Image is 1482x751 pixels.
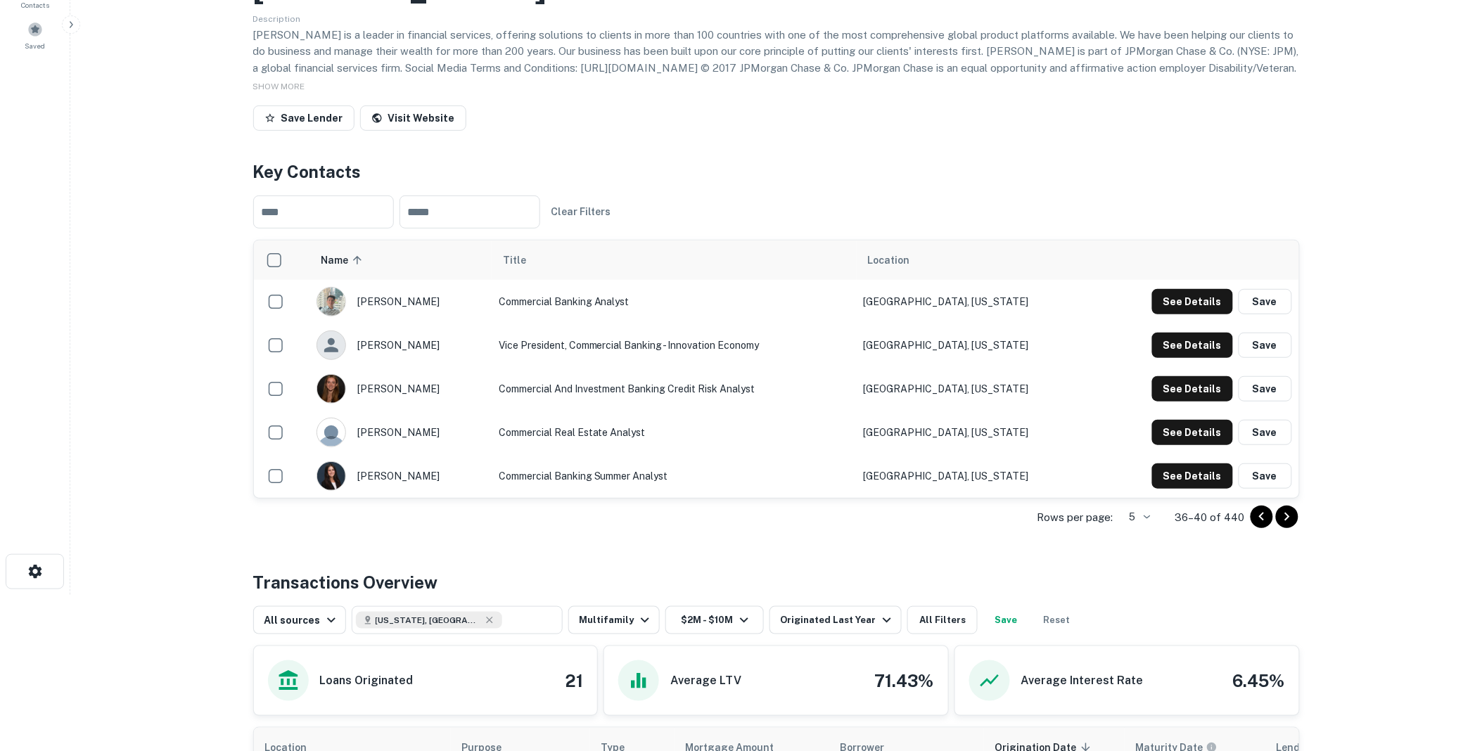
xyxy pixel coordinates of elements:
[1239,333,1292,358] button: Save
[25,40,46,51] span: Saved
[253,159,1300,184] h4: Key Contacts
[320,672,414,689] h6: Loans Originated
[1152,376,1233,402] button: See Details
[317,375,345,403] img: 1748572089641
[1412,638,1482,706] iframe: Chat Widget
[1152,420,1233,445] button: See Details
[360,105,466,131] a: Visit Website
[907,606,978,634] button: All Filters
[1251,506,1273,528] button: Go to previous page
[1276,506,1298,528] button: Go to next page
[492,323,857,367] td: Vice President, Commercial Banking - Innovation Economy
[253,105,354,131] button: Save Lender
[492,411,857,454] td: Commercial Real Estate Analyst
[254,240,1299,498] div: scrollable content
[781,612,895,629] div: Originated Last Year
[317,288,345,316] img: 1686784255775
[492,280,857,323] td: Commercial Banking Analyst
[1021,672,1144,689] h6: Average Interest Rate
[868,252,910,269] span: Location
[503,252,544,269] span: Title
[1037,509,1113,526] p: Rows per page:
[1239,289,1292,314] button: Save
[857,280,1094,323] td: [GEOGRAPHIC_DATA], [US_STATE]
[317,418,345,447] img: 9c8pery4andzj6ohjkjp54ma2
[1152,333,1233,358] button: See Details
[1233,668,1285,693] h4: 6.45%
[857,323,1094,367] td: [GEOGRAPHIC_DATA], [US_STATE]
[568,606,660,634] button: Multifamily
[253,14,301,24] span: Description
[1175,509,1245,526] p: 36–40 of 440
[317,287,485,316] div: [PERSON_NAME]
[1119,507,1153,527] div: 5
[857,411,1094,454] td: [GEOGRAPHIC_DATA], [US_STATE]
[492,454,857,498] td: Commercial Banking Summer Analyst
[264,612,340,629] div: All sources
[253,570,438,595] h4: Transactions Overview
[565,668,583,693] h4: 21
[1239,463,1292,489] button: Save
[546,199,617,224] button: Clear Filters
[665,606,764,634] button: $2M - $10M
[1152,289,1233,314] button: See Details
[376,614,481,627] span: [US_STATE], [GEOGRAPHIC_DATA]
[317,462,345,490] img: 1722465919715
[253,606,346,634] button: All sources
[317,374,485,404] div: [PERSON_NAME]
[309,240,492,280] th: Name
[1239,376,1292,402] button: Save
[857,454,1094,498] td: [GEOGRAPHIC_DATA], [US_STATE]
[317,330,485,360] div: [PERSON_NAME]
[1034,606,1079,634] button: Reset
[4,16,66,54] a: Saved
[492,367,857,411] td: Commercial and Investment Banking Credit Risk Analyst
[253,27,1300,77] p: [PERSON_NAME] is a leader in financial services, offering solutions to clients in more than 100 c...
[670,672,741,689] h6: Average LTV
[317,461,485,491] div: [PERSON_NAME]
[1239,420,1292,445] button: Save
[875,668,934,693] h4: 71.43%
[857,367,1094,411] td: [GEOGRAPHIC_DATA], [US_STATE]
[983,606,1028,634] button: Save your search to get updates of matches that match your search criteria.
[321,252,366,269] span: Name
[492,240,857,280] th: Title
[857,240,1094,280] th: Location
[1152,463,1233,489] button: See Details
[317,418,485,447] div: [PERSON_NAME]
[769,606,902,634] button: Originated Last Year
[253,82,305,91] span: SHOW MORE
